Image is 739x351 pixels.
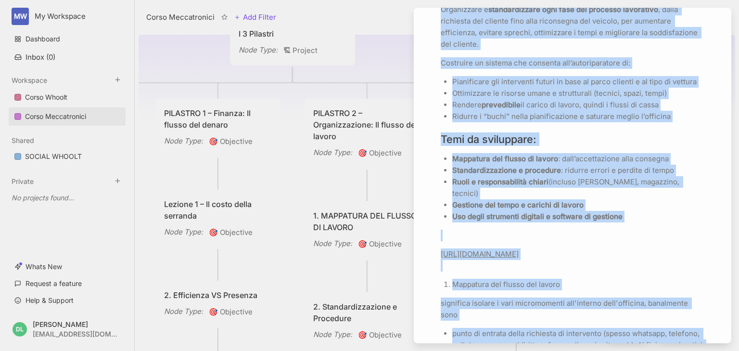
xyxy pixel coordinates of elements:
p: Pianificare gli interventi futuri in base al parco clienti e al tipo di vettura [452,76,704,88]
strong: prevedibile [482,100,521,109]
p: Ottimizzare le risorse umane e strutturali (tecnici, spazi, tempi) [452,88,704,99]
p: Costruire un sistema che consenta all’autoriparatore di: [441,57,704,69]
strong: Gestione del tempo e carichi di lavoro [452,200,584,209]
strong: Standardizzazione e procedure [452,166,561,175]
p: Rendere il carico di lavoro, quindi i flussi di cassa [452,99,704,111]
p: Organizzare e , dalla richiesta del cliente fino alla riconsegna del veicolo, per aumentare effic... [441,4,704,50]
strong: standardizzare ogni fase del processo lavorativo [488,5,658,14]
p: Ridurre i “buchi” nella pianificazione e saturare meglio l’officina [452,111,704,122]
strong: Uso degli strumenti digitali e software di gestione [452,212,623,221]
p: (incluso [PERSON_NAME], magazzino, tecnici) [452,176,704,199]
p: : ridurre errori e perdite di tempo [452,165,704,176]
p: significa isolare i vari micromomenti all'interno dell'officina, banalmente sono [441,298,704,321]
p: : dall’accettazione alla consegna [452,153,704,165]
strong: Mappatura del flusso di lavoro [452,154,558,163]
p: Mappatura del flusso del lavoro [452,279,704,290]
strong: Ruoli e responsabilità chiari [452,177,548,186]
a: [URL][DOMAIN_NAME] [441,249,519,259]
h3: Temi da sviluppare: [441,132,704,146]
